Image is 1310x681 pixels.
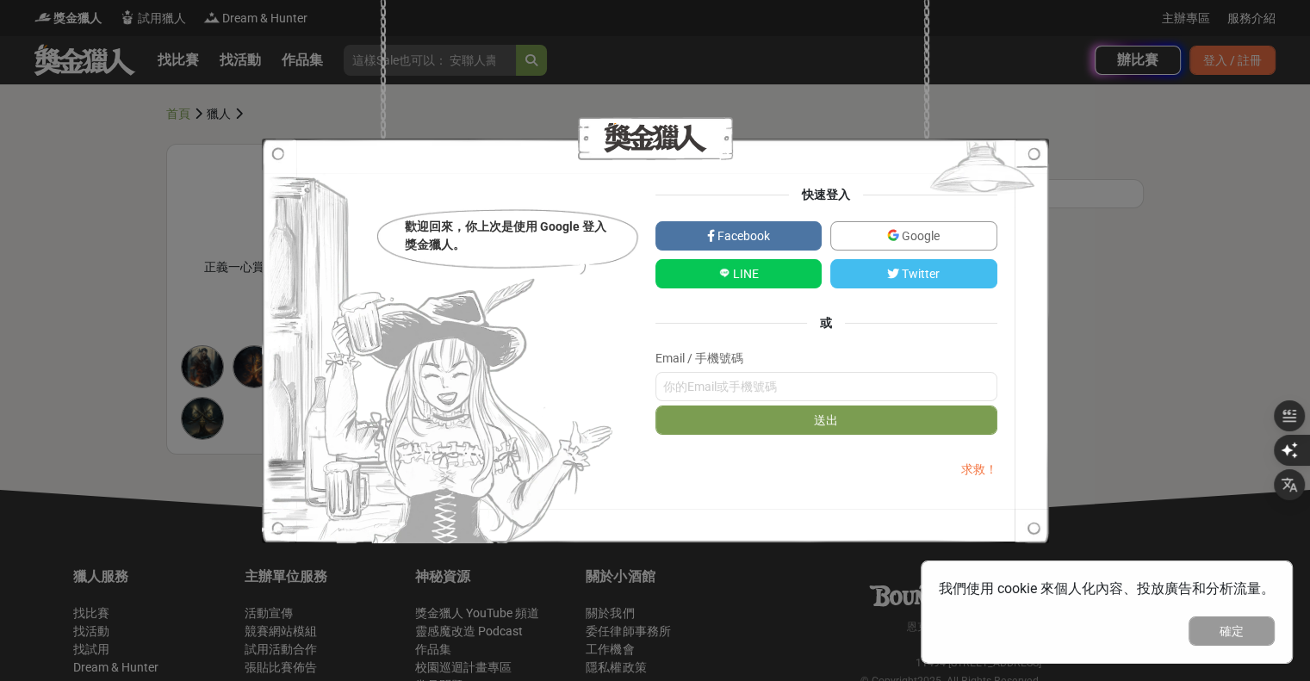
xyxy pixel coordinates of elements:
[405,218,618,254] div: 歡迎回來，你上次是使用 Google 登入獎金獵人。
[655,372,997,401] input: 你的Email或手機號碼
[262,139,619,543] img: Signup
[887,229,899,241] img: Google
[715,229,770,243] span: Facebook
[718,267,730,279] img: LINE
[939,580,1275,597] span: 我們使用 cookie 來個人化內容、投放廣告和分析流量。
[789,188,863,201] span: 快速登入
[655,406,997,435] button: 送出
[899,229,940,243] span: Google
[916,139,1049,203] img: Signup
[1189,616,1275,646] button: 確定
[807,316,845,330] span: 或
[730,267,759,281] span: LINE
[899,267,940,281] span: Twitter
[960,462,996,476] a: 求救！
[655,350,997,368] div: Email / 手機號碼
